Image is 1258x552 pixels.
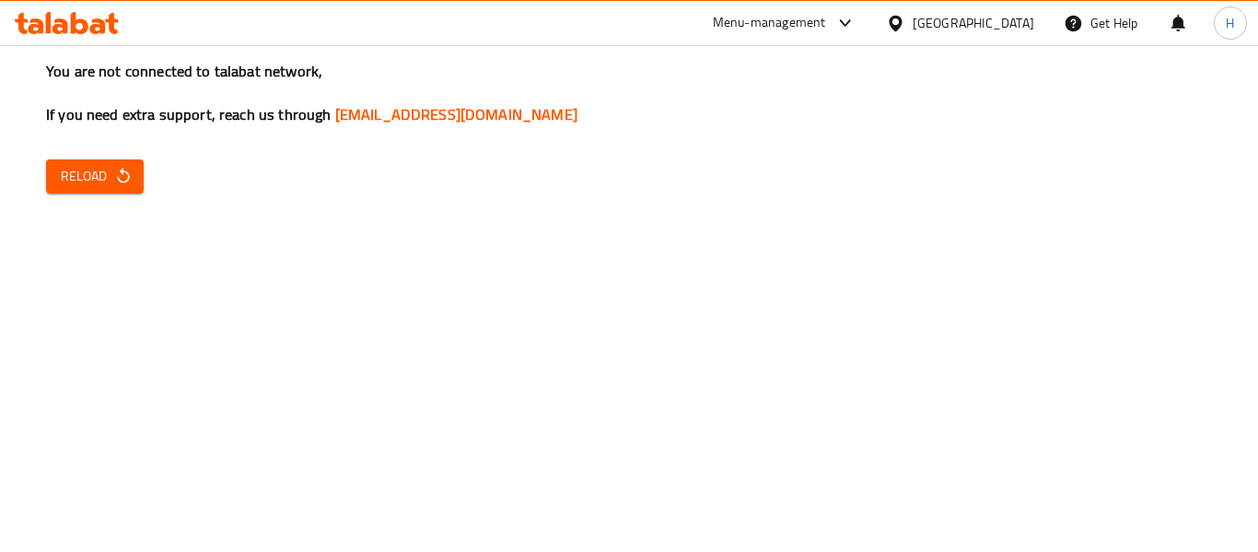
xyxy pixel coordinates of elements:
h3: You are not connected to talabat network, If you need extra support, reach us through [46,61,1212,125]
span: Reload [61,165,129,188]
div: [GEOGRAPHIC_DATA] [913,13,1034,33]
div: Menu-management [713,12,826,34]
a: [EMAIL_ADDRESS][DOMAIN_NAME] [335,100,577,128]
span: H [1226,13,1234,33]
button: Reload [46,159,144,194]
